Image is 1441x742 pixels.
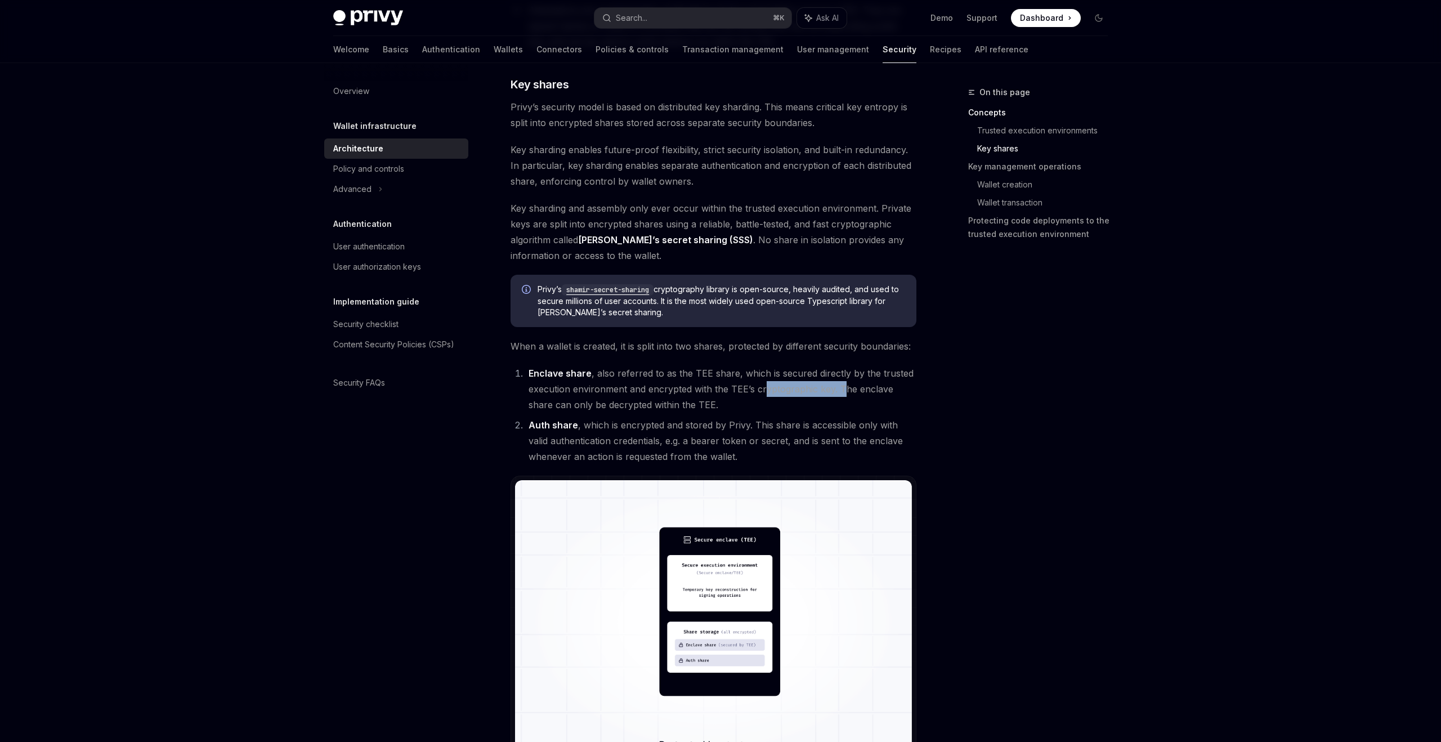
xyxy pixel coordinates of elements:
a: Trusted execution environments [977,122,1117,140]
span: Key sharding and assembly only ever occur within the trusted execution environment. Private keys ... [511,200,916,263]
a: Dashboard [1011,9,1081,27]
span: Ask AI [816,12,839,24]
li: , also referred to as the TEE share, which is secured directly by the trusted execution environme... [525,365,916,413]
div: Policy and controls [333,162,404,176]
a: Content Security Policies (CSPs) [324,334,468,355]
a: Security checklist [324,314,468,334]
h5: Wallet infrastructure [333,119,417,133]
a: Recipes [930,36,961,63]
a: Wallet creation [977,176,1117,194]
div: Architecture [333,142,383,155]
button: Toggle dark mode [1090,9,1108,27]
a: Transaction management [682,36,784,63]
a: Wallet transaction [977,194,1117,212]
a: Policy and controls [324,159,468,179]
strong: Enclave share [529,368,592,379]
span: Dashboard [1020,12,1063,24]
h5: Implementation guide [333,295,419,309]
span: On this page [979,86,1030,99]
div: Security FAQs [333,376,385,390]
span: Privy’s security model is based on distributed key sharding. This means critical key entropy is s... [511,99,916,131]
span: ⌘ K [773,14,785,23]
a: Key management operations [968,158,1117,176]
button: Ask AI [797,8,847,28]
li: , which is encrypted and stored by Privy. This share is accessible only with valid authentication... [525,417,916,464]
svg: Info [522,285,533,296]
a: Support [966,12,997,24]
a: User authentication [324,236,468,257]
a: Security [883,36,916,63]
img: dark logo [333,10,403,26]
div: Search... [616,11,647,25]
a: Welcome [333,36,369,63]
a: Key shares [977,140,1117,158]
a: Basics [383,36,409,63]
div: Advanced [333,182,372,196]
div: User authorization keys [333,260,421,274]
span: Key shares [511,77,569,92]
span: Privy’s cryptography library is open-source, heavily audited, and used to secure millions of user... [538,284,905,318]
a: Demo [930,12,953,24]
a: shamir-secret-sharing [562,284,654,294]
button: Search...⌘K [594,8,791,28]
span: Key sharding enables future-proof flexibility, strict security isolation, and built-in redundancy... [511,142,916,189]
a: Policies & controls [596,36,669,63]
a: Architecture [324,138,468,159]
a: Wallets [494,36,523,63]
a: Protecting code deployments to the trusted execution environment [968,212,1117,243]
a: Security FAQs [324,373,468,393]
strong: Auth share [529,419,578,431]
span: When a wallet is created, it is split into two shares, protected by different security boundaries: [511,338,916,354]
a: User management [797,36,869,63]
div: Security checklist [333,318,399,331]
a: Overview [324,81,468,101]
a: Connectors [536,36,582,63]
h5: Authentication [333,217,392,231]
code: shamir-secret-sharing [562,284,654,296]
a: Concepts [968,104,1117,122]
div: Overview [333,84,369,98]
a: API reference [975,36,1028,63]
a: Authentication [422,36,480,63]
div: Content Security Policies (CSPs) [333,338,454,351]
a: User authorization keys [324,257,468,277]
a: [PERSON_NAME]’s secret sharing (SSS) [578,234,753,246]
div: User authentication [333,240,405,253]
